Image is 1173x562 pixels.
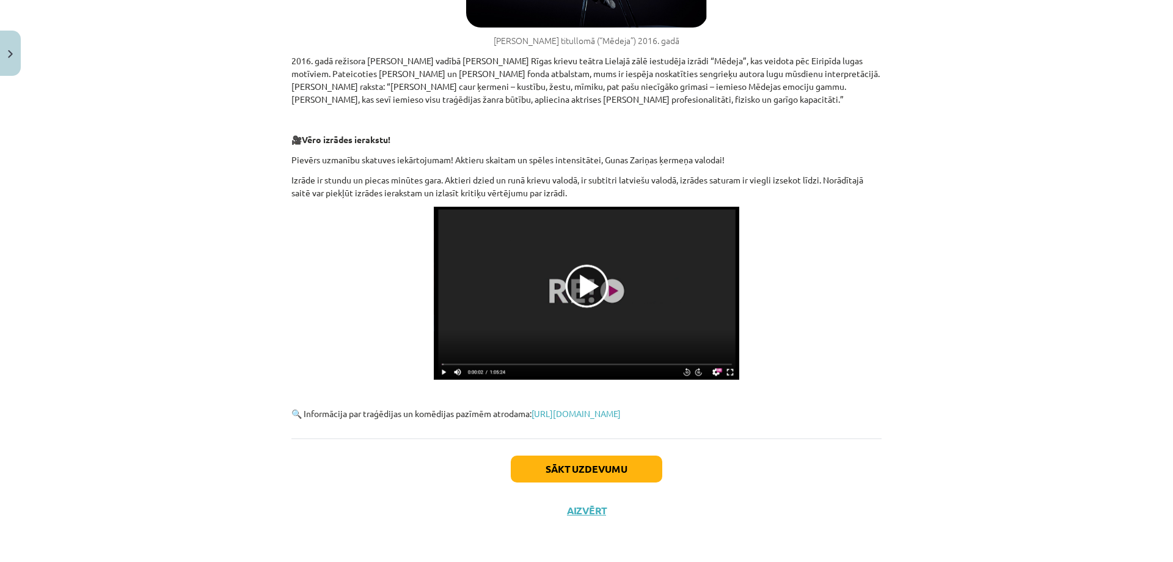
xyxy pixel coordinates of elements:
p: 🔍 Informācija par traģēdijas un komēdijas pazīmēm atrodama: [291,407,882,420]
figcaption: [PERSON_NAME] titullomā (“Mēdeja”) 2016. gadā [466,35,707,47]
p: 🎥 [291,133,882,146]
p: 2016. gadā režisora [PERSON_NAME] vadībā [PERSON_NAME] Rīgas krievu teātra Lielajā zālē iestudēja... [291,54,882,106]
button: Sākt uzdevumu [511,456,662,483]
b: Vēro izrādes ierakstu! [302,134,390,145]
button: Aizvērt [563,505,610,517]
img: icon-close-lesson-0947bae3869378f0d4975bcd49f059093ad1ed9edebbc8119c70593378902aed.svg [8,50,13,58]
p: Pievērs uzmanību skatuves iekārtojumam! Aktieru skaitam un spēles intensitātei, Gunas Zariņas ķer... [291,153,882,166]
a: [URL][DOMAIN_NAME] [532,408,621,419]
p: Izrāde ir stundu un piecas minūtes gara. Aktieri dzied un runā krievu valodā, ir subtitri latvieš... [291,174,882,199]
